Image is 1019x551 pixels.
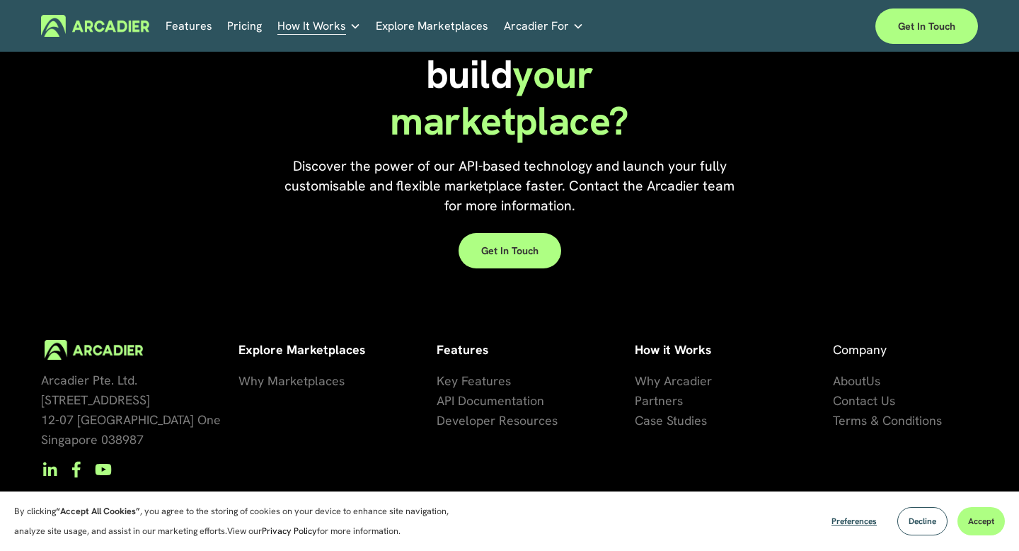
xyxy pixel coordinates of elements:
[833,373,866,389] span: About
[437,373,511,389] span: Key Features
[437,371,511,391] a: Key Features
[650,412,707,428] span: se Studies
[56,505,140,517] strong: “Accept All Cookies”
[376,15,488,37] a: Explore Marketplaces
[227,15,262,37] a: Pricing
[635,391,642,411] a: P
[642,391,683,411] a: artners
[635,411,650,431] a: Ca
[238,341,365,358] strong: Explore Marketplaces
[95,461,112,478] a: YouTube
[437,411,558,431] a: Developer Resources
[635,392,642,409] span: P
[821,507,887,535] button: Preferences
[635,412,650,428] span: Ca
[437,391,544,411] a: API Documentation
[284,157,738,215] span: Discover the power of our API-based technology and launch your fully customisable and flexible ma...
[68,461,85,478] a: Facebook
[14,501,474,541] p: By clicking , you agree to the storing of cookies on your device to enhance site navigation, anal...
[238,373,345,389] span: Why Marketplaces
[504,15,584,37] a: folder dropdown
[635,371,712,391] a: Why Arcadier
[353,5,666,144] h1: your marketplace?
[238,371,345,391] a: Why Marketplaces
[437,412,558,428] span: Developer Resources
[504,16,569,36] span: Arcadier For
[897,507,948,535] button: Decline
[948,483,1019,551] iframe: Chat Widget
[642,392,683,409] span: artners
[875,8,978,44] a: Get in touch
[833,341,887,358] span: Company
[833,411,942,431] a: Terms & Conditions
[866,373,880,389] span: Us
[833,391,895,411] a: Contact Us
[833,392,895,409] span: Contact Us
[833,371,866,391] a: About
[909,516,936,527] span: Decline
[41,372,221,448] span: Arcadier Pte. Ltd. [STREET_ADDRESS] 12-07 [GEOGRAPHIC_DATA] One Singapore 038987
[41,461,58,478] a: LinkedIn
[437,341,488,358] strong: Features
[459,233,561,268] a: Get in touch
[831,516,877,527] span: Preferences
[437,392,544,409] span: API Documentation
[635,373,712,389] span: Why Arcadier
[41,15,149,37] img: Arcadier
[262,525,317,537] a: Privacy Policy
[650,411,707,431] a: se Studies
[277,15,361,37] a: folder dropdown
[277,16,346,36] span: How It Works
[833,412,942,428] span: Terms & Conditions
[166,15,212,37] a: Features
[635,341,711,358] strong: How it Works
